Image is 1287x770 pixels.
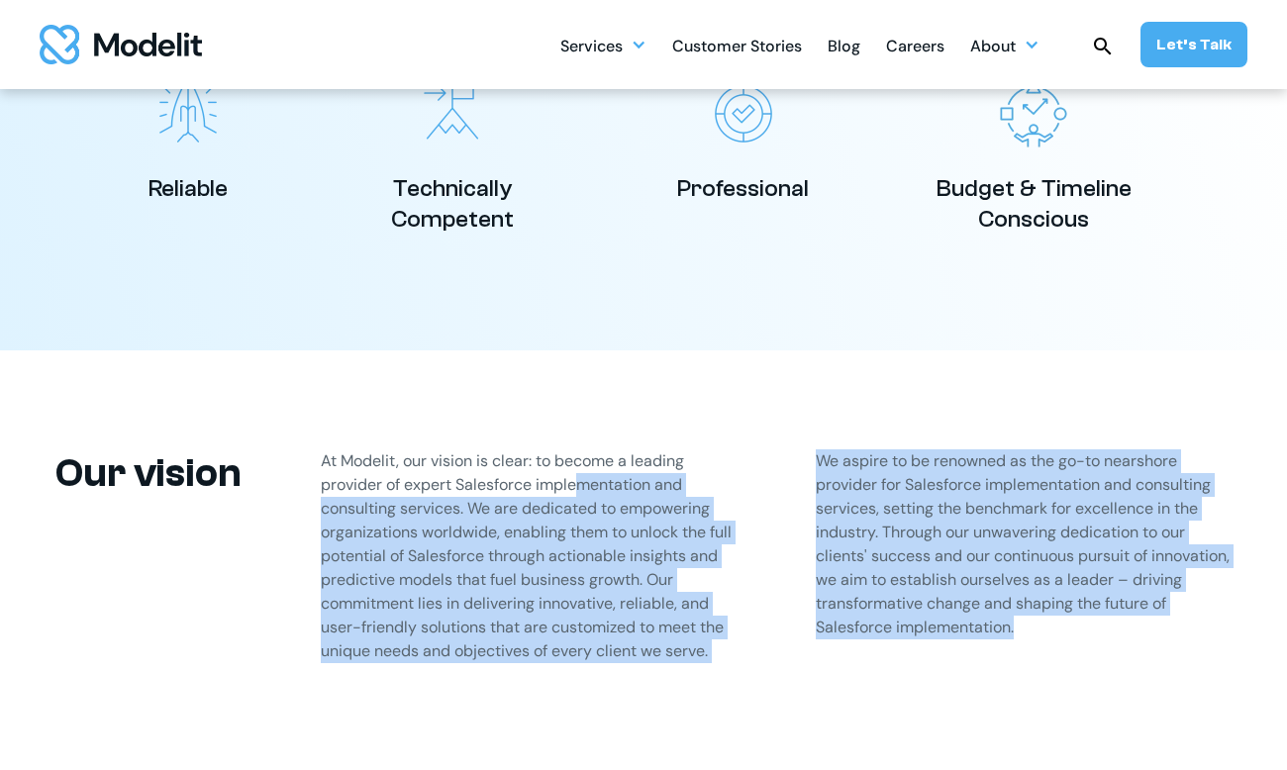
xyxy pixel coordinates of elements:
[321,449,737,663] p: At Modelit, our vision is clear: to become a leading provider of expert Salesforce implementation...
[672,26,802,64] a: Customer Stories
[970,26,1039,64] div: About
[340,173,565,235] div: Technically Competent
[886,29,944,67] div: Careers
[921,173,1146,235] div: Budget & Timeline Conscious
[828,26,860,64] a: Blog
[970,29,1016,67] div: About
[828,29,860,67] div: Blog
[672,29,802,67] div: Customer Stories
[677,173,809,204] div: Professional
[40,25,202,64] a: home
[560,26,646,64] div: Services
[40,25,202,64] img: modelit logo
[55,449,242,497] h2: Our vision
[148,173,228,204] div: Reliable
[1156,34,1232,55] div: Let’s Talk
[560,29,623,67] div: Services
[816,449,1232,639] p: We aspire to be renowned as the go-to nearshore provider for Salesforce implementation and consul...
[886,26,944,64] a: Careers
[1140,22,1247,67] a: Let’s Talk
